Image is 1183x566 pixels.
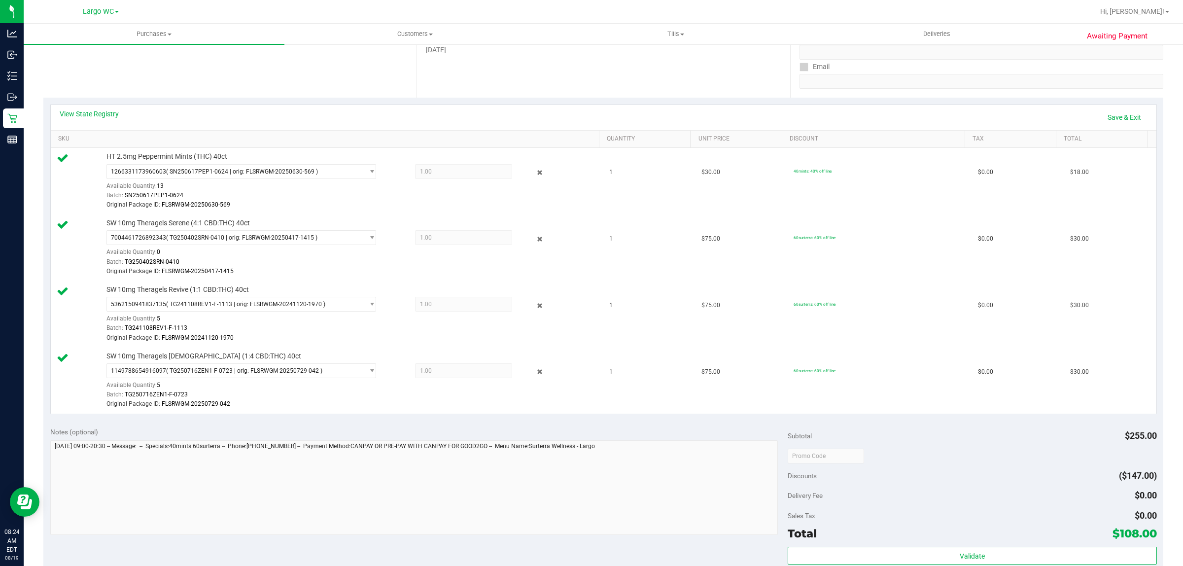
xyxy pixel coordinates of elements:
[1070,301,1089,310] span: $30.00
[806,24,1067,44] a: Deliveries
[111,168,166,175] span: 1266331173960603
[106,352,301,361] span: SW 10mg Theragels [DEMOGRAPHIC_DATA] (1:4 CBD:THC) 40ct
[800,45,1163,60] input: Format: (999) 999-9999
[788,432,812,440] span: Subtotal
[1125,430,1157,441] span: $255.00
[1113,527,1157,540] span: $108.00
[7,113,17,123] inline-svg: Retail
[83,7,114,16] span: Largo WC
[157,382,160,389] span: 5
[426,45,781,55] div: [DATE]
[50,428,98,436] span: Notes (optional)
[111,234,166,241] span: 7004461726892343
[978,367,993,377] span: $0.00
[7,50,17,60] inline-svg: Inbound
[7,71,17,81] inline-svg: Inventory
[157,182,164,189] span: 13
[609,234,613,244] span: 1
[363,364,376,378] span: select
[58,135,595,143] a: SKU
[788,492,823,499] span: Delivery Fee
[157,248,160,255] span: 0
[701,234,720,244] span: $75.00
[125,258,179,265] span: TG250402SRN-0410
[788,547,1156,565] button: Validate
[111,301,166,308] span: 5362150941837135
[363,231,376,245] span: select
[7,29,17,38] inline-svg: Analytics
[788,449,864,463] input: Promo Code
[1135,490,1157,500] span: $0.00
[790,135,961,143] a: Discount
[1135,510,1157,521] span: $0.00
[363,165,376,178] span: select
[106,334,160,341] span: Original Package ID:
[106,152,227,161] span: HT 2.5mg Peppermint Mints (THC) 40ct
[910,30,964,38] span: Deliveries
[166,367,322,374] span: ( TG250716ZEN1-F-0723 | orig: FLSRWGM-20250729-042 )
[794,302,835,307] span: 60surterra: 60% off line
[701,367,720,377] span: $75.00
[973,135,1052,143] a: Tax
[7,92,17,102] inline-svg: Outbound
[1070,367,1089,377] span: $30.00
[978,234,993,244] span: $0.00
[24,24,284,44] a: Purchases
[794,368,835,373] span: 60surterra: 60% off line
[166,301,325,308] span: ( TG241108REV1-F-1113 | orig: FLSRWGM-20241120-1970 )
[788,512,815,520] span: Sales Tax
[106,285,249,294] span: SW 10mg Theragels Revive (1:1 CBD:THC) 40ct
[788,467,817,485] span: Discounts
[1119,470,1157,481] span: ($147.00)
[125,391,188,398] span: TG250716ZEN1-F-0723
[106,400,160,407] span: Original Package ID:
[106,258,123,265] span: Batch:
[162,268,234,275] span: FLSRWGM-20250417-1415
[285,30,545,38] span: Customers
[1070,234,1089,244] span: $30.00
[106,378,390,397] div: Available Quantity:
[607,135,687,143] a: Quantity
[24,30,284,38] span: Purchases
[794,169,832,174] span: 40mints: 40% off line
[106,245,390,264] div: Available Quantity:
[157,315,160,322] span: 5
[1100,7,1164,15] span: Hi, [PERSON_NAME]!
[609,367,613,377] span: 1
[125,192,183,199] span: SN250617PEP1-0624
[106,218,250,228] span: SW 10mg Theragels Serene (4:1 CBD:THC) 40ct
[106,201,160,208] span: Original Package ID:
[363,297,376,311] span: select
[788,527,817,540] span: Total
[960,552,985,560] span: Validate
[60,109,119,119] a: View State Registry
[701,168,720,177] span: $30.00
[111,367,166,374] span: 1149788654916097
[698,135,778,143] a: Unit Price
[106,324,123,331] span: Batch:
[545,24,806,44] a: Tills
[166,234,317,241] span: ( TG250402SRN-0410 | orig: FLSRWGM-20250417-1415 )
[106,179,390,198] div: Available Quantity:
[166,168,318,175] span: ( SN250617PEP1-0624 | orig: FLSRWGM-20250630-569 )
[162,334,234,341] span: FLSRWGM-20241120-1970
[1064,135,1144,143] a: Total
[794,235,835,240] span: 60surterra: 60% off line
[10,487,39,517] iframe: Resource center
[1070,168,1089,177] span: $18.00
[701,301,720,310] span: $75.00
[609,168,613,177] span: 1
[106,312,390,331] div: Available Quantity:
[106,192,123,199] span: Batch:
[284,24,545,44] a: Customers
[800,60,830,74] label: Email
[106,391,123,398] span: Batch:
[7,135,17,144] inline-svg: Reports
[1101,109,1148,126] a: Save & Exit
[106,268,160,275] span: Original Package ID:
[978,168,993,177] span: $0.00
[978,301,993,310] span: $0.00
[4,528,19,554] p: 08:24 AM EDT
[4,554,19,562] p: 08/19
[546,30,805,38] span: Tills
